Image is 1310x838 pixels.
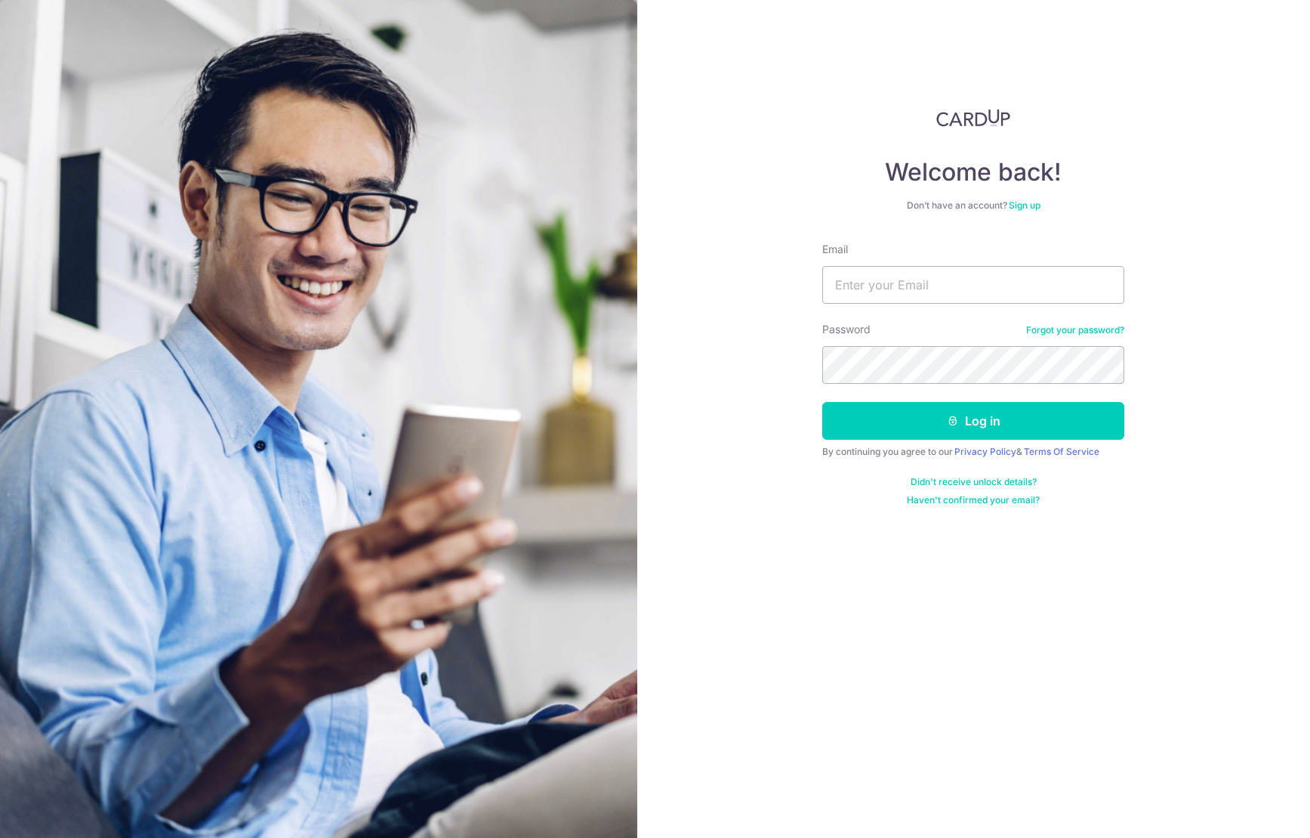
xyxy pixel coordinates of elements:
a: Terms Of Service [1024,446,1099,457]
a: Forgot your password? [1026,324,1124,336]
h4: Welcome back! [822,157,1124,187]
a: Privacy Policy [954,446,1016,457]
div: By continuing you agree to our & [822,446,1124,458]
input: Enter your Email [822,266,1124,304]
label: Password [822,322,871,337]
button: Log in [822,402,1124,440]
img: CardUp Logo [936,109,1010,127]
label: Email [822,242,848,257]
a: Sign up [1009,199,1040,211]
div: Don’t have an account? [822,199,1124,212]
a: Haven't confirmed your email? [907,494,1040,506]
a: Didn't receive unlock details? [911,476,1037,488]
